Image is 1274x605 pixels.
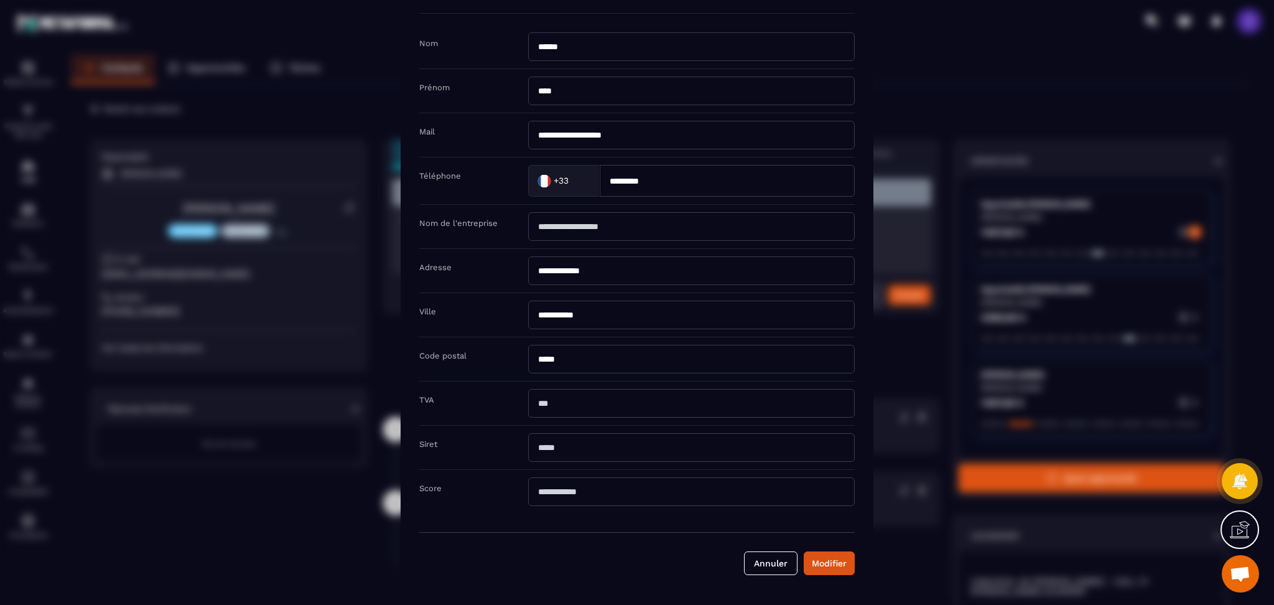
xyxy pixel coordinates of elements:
label: Mail [419,127,435,136]
input: Search for option [571,171,587,190]
label: Prénom [419,83,450,92]
label: Score [419,484,442,493]
label: Adresse [419,263,452,272]
label: Téléphone [419,171,461,181]
label: TVA [419,395,434,405]
img: Country Flag [532,168,557,193]
button: Annuler [744,551,797,575]
label: Siret [419,439,437,449]
label: Ville [419,307,436,316]
label: Nom [419,39,438,48]
button: Modifier [804,551,855,575]
span: +33 [554,174,569,187]
div: Search for option [528,165,600,197]
label: Nom de l'entreprise [419,218,498,228]
label: Code postal [419,351,467,360]
div: Ouvrir le chat [1222,555,1259,593]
